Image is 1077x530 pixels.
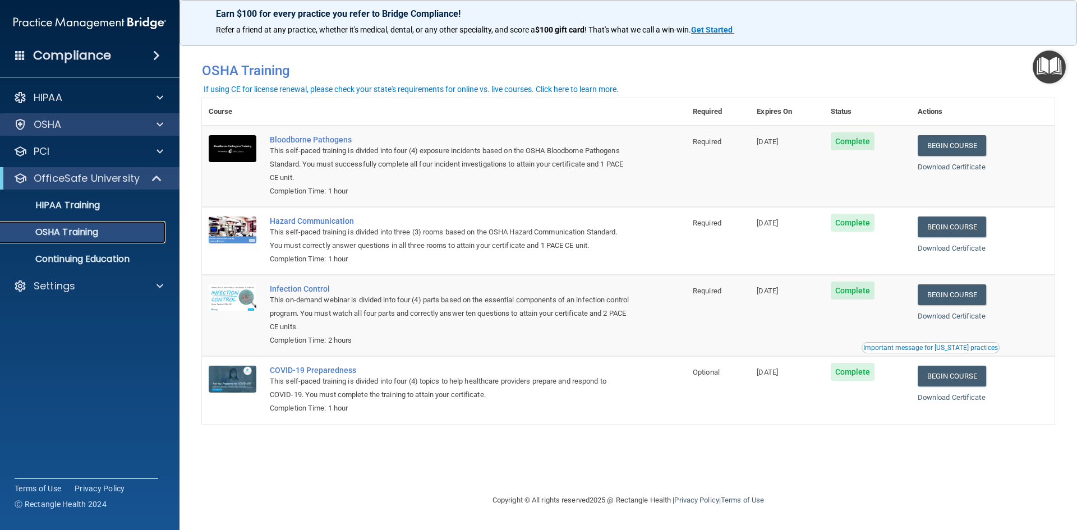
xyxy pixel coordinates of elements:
th: Course [202,98,263,126]
a: Terms of Use [15,483,61,494]
a: Download Certificate [918,244,986,252]
span: [DATE] [757,287,778,295]
span: [DATE] [757,137,778,146]
div: Completion Time: 1 hour [270,185,630,198]
a: OfficeSafe University [13,172,163,185]
strong: Get Started [691,25,733,34]
p: PCI [34,145,49,158]
p: Settings [34,279,75,293]
a: Begin Course [918,135,986,156]
span: Ⓒ Rectangle Health 2024 [15,499,107,510]
p: OSHA Training [7,227,98,238]
a: PCI [13,145,163,158]
th: Status [824,98,911,126]
a: Download Certificate [918,393,986,402]
a: Privacy Policy [674,496,719,504]
a: Infection Control [270,284,630,293]
span: [DATE] [757,368,778,376]
th: Required [686,98,750,126]
th: Expires On [750,98,823,126]
strong: $100 gift card [535,25,584,34]
div: Completion Time: 1 hour [270,252,630,266]
a: Download Certificate [918,163,986,171]
div: This self-paced training is divided into four (4) topics to help healthcare providers prepare and... [270,375,630,402]
a: Get Started [691,25,734,34]
span: Optional [693,368,720,376]
p: HIPAA Training [7,200,100,211]
p: Continuing Education [7,254,160,265]
button: Open Resource Center [1033,50,1066,84]
a: Bloodborne Pathogens [270,135,630,144]
div: Copyright © All rights reserved 2025 @ Rectangle Health | | [424,482,833,518]
p: OfficeSafe University [34,172,140,185]
a: Download Certificate [918,312,986,320]
div: Completion Time: 2 hours [270,334,630,347]
span: Complete [831,214,875,232]
span: Complete [831,363,875,381]
div: If using CE for license renewal, please check your state's requirements for online vs. live cours... [204,85,619,93]
p: HIPAA [34,91,62,104]
div: This self-paced training is divided into four (4) exposure incidents based on the OSHA Bloodborne... [270,144,630,185]
a: Begin Course [918,366,986,386]
span: Required [693,137,721,146]
div: This self-paced training is divided into three (3) rooms based on the OSHA Hazard Communication S... [270,225,630,252]
p: Earn $100 for every practice you refer to Bridge Compliance! [216,8,1041,19]
span: [DATE] [757,219,778,227]
h4: OSHA Training [202,63,1055,79]
a: Privacy Policy [75,483,125,494]
a: HIPAA [13,91,163,104]
span: ! That's what we call a win-win. [584,25,691,34]
button: If using CE for license renewal, please check your state's requirements for online vs. live cours... [202,84,620,95]
span: Complete [831,132,875,150]
a: Begin Course [918,284,986,305]
div: Completion Time: 1 hour [270,402,630,415]
span: Required [693,287,721,295]
h4: Compliance [33,48,111,63]
a: Terms of Use [721,496,764,504]
a: COVID-19 Preparedness [270,366,630,375]
a: OSHA [13,118,163,131]
a: Hazard Communication [270,216,630,225]
a: Begin Course [918,216,986,237]
div: This on-demand webinar is divided into four (4) parts based on the essential components of an inf... [270,293,630,334]
span: Refer a friend at any practice, whether it's medical, dental, or any other speciality, and score a [216,25,535,34]
span: Required [693,219,721,227]
div: Important message for [US_STATE] practices [863,344,998,351]
button: Read this if you are a dental practitioner in the state of CA [862,342,1000,353]
span: Complete [831,282,875,299]
th: Actions [911,98,1055,126]
p: OSHA [34,118,62,131]
a: Settings [13,279,163,293]
img: PMB logo [13,12,166,34]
